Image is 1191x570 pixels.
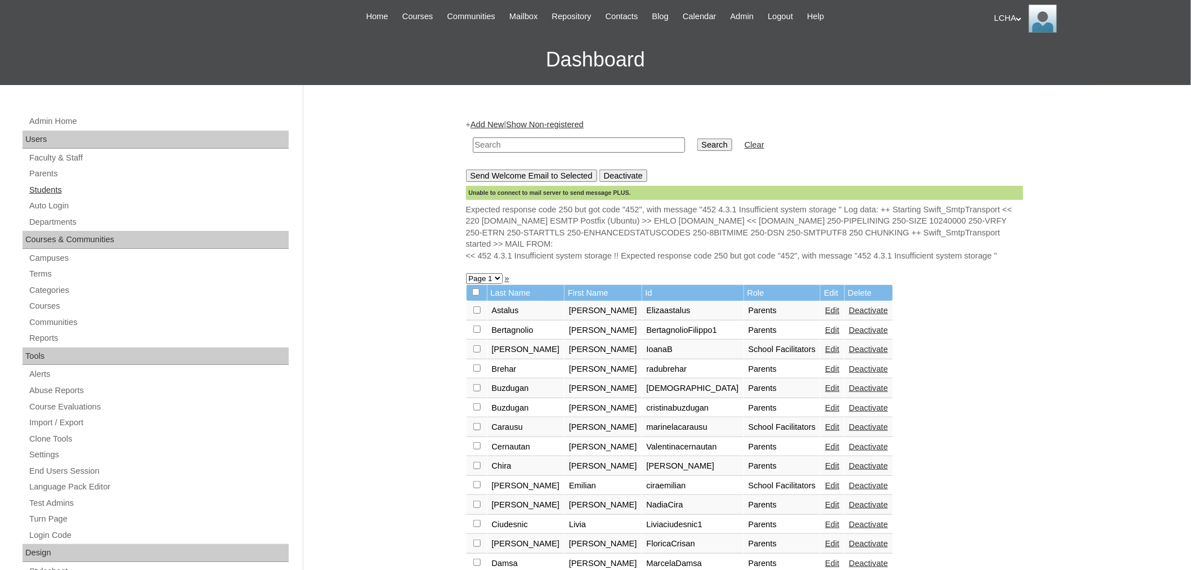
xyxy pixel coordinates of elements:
td: Buzdugan [487,399,565,418]
span: Courses [402,10,433,23]
input: Search [697,139,732,151]
img: LCHA Admin [1029,5,1057,33]
a: Deactivate [849,520,888,529]
a: Edit [825,422,839,431]
a: Show Non-registered [506,120,584,129]
td: FloricaCrisan [642,535,744,554]
td: Role [744,285,821,301]
a: Edit [825,559,839,568]
a: Terms [28,267,289,281]
div: Unable to connect to mail server to send message PLUS. [466,186,1023,200]
input: Search [473,137,685,153]
a: Admin Home [28,114,289,128]
a: Alerts [28,367,289,381]
td: Parents [744,301,821,320]
td: Buzdugan [487,379,565,398]
a: Categories [28,283,289,297]
a: Mailbox [504,10,544,23]
td: Elizaastalus [642,301,744,320]
td: Parents [744,457,821,476]
td: Ciudesnic [487,515,565,535]
a: Clone Tools [28,432,289,446]
td: Edit [821,285,844,301]
td: BertagnolioFilippo1 [642,321,744,340]
span: Help [807,10,824,23]
a: Settings [28,448,289,462]
a: Deactivate [849,403,888,412]
a: Communities [28,315,289,329]
span: Logout [768,10,793,23]
a: Deactivate [849,461,888,470]
a: Deactivate [849,539,888,548]
td: School Facilitators [744,340,821,359]
h3: Dashboard [6,34,1185,85]
td: NadiaCira [642,496,744,515]
td: [PERSON_NAME] [565,340,642,359]
a: Deactivate [849,306,888,315]
a: » [505,274,509,283]
a: Edit [825,481,839,490]
td: Parents [744,438,821,457]
td: ciraemilian [642,477,744,496]
div: Courses & Communities [23,231,289,249]
td: Parents [744,399,821,418]
a: Courses [28,299,289,313]
td: Valentinacernautan [642,438,744,457]
td: cristinabuzdugan [642,399,744,418]
td: [PERSON_NAME] [565,496,642,515]
div: + | [466,119,1023,261]
td: Parents [744,379,821,398]
a: Communities [441,10,501,23]
td: [PERSON_NAME] [642,457,744,476]
a: Abuse Reports [28,384,289,398]
td: radubrehar [642,360,744,379]
td: Parents [744,321,821,340]
td: [PERSON_NAME] [565,457,642,476]
a: Edit [825,520,839,529]
a: Deactivate [849,384,888,393]
td: Id [642,285,744,301]
td: [PERSON_NAME] [565,379,642,398]
div: << 452 4.3.1 Insufficient system storage !! Expected response code 250 but got code "452", with m... [466,250,1023,262]
td: First Name [565,285,642,301]
td: Astalus [487,301,565,320]
a: Deactivate [849,500,888,509]
a: Logout [762,10,799,23]
a: Deactivate [849,442,888,451]
td: Delete [845,285,893,301]
a: Edit [825,539,839,548]
td: [PERSON_NAME] [565,399,642,418]
span: Blog [652,10,669,23]
td: Parents [744,515,821,535]
td: Bertagnolio [487,321,565,340]
span: Admin [731,10,754,23]
a: Reports [28,331,289,345]
span: Repository [552,10,592,23]
a: Login Code [28,528,289,542]
a: Edit [825,326,839,335]
td: [PERSON_NAME] [565,418,642,437]
span: Calendar [683,10,716,23]
span: Communities [447,10,495,23]
td: Cernautan [487,438,565,457]
a: Test Admins [28,496,289,510]
td: Livia [565,515,642,535]
td: [PERSON_NAME] [487,535,565,554]
a: Help [802,10,830,23]
a: Campuses [28,251,289,265]
td: marinelacarausu [642,418,744,437]
a: Deactivate [849,559,888,568]
td: Parents [744,535,821,554]
a: Edit [825,442,839,451]
a: Edit [825,345,839,354]
td: [PERSON_NAME] [487,496,565,515]
a: Edit [825,500,839,509]
a: Deactivate [849,481,888,490]
a: Auto Login [28,199,289,213]
div: Expected response code 250 but got code "452", with message "452 4.3.1 Insufficient system storag... [466,186,1023,262]
a: Clear [745,140,764,149]
a: Faculty & Staff [28,151,289,165]
div: Design [23,544,289,562]
a: Edit [825,403,839,412]
a: Repository [547,10,597,23]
